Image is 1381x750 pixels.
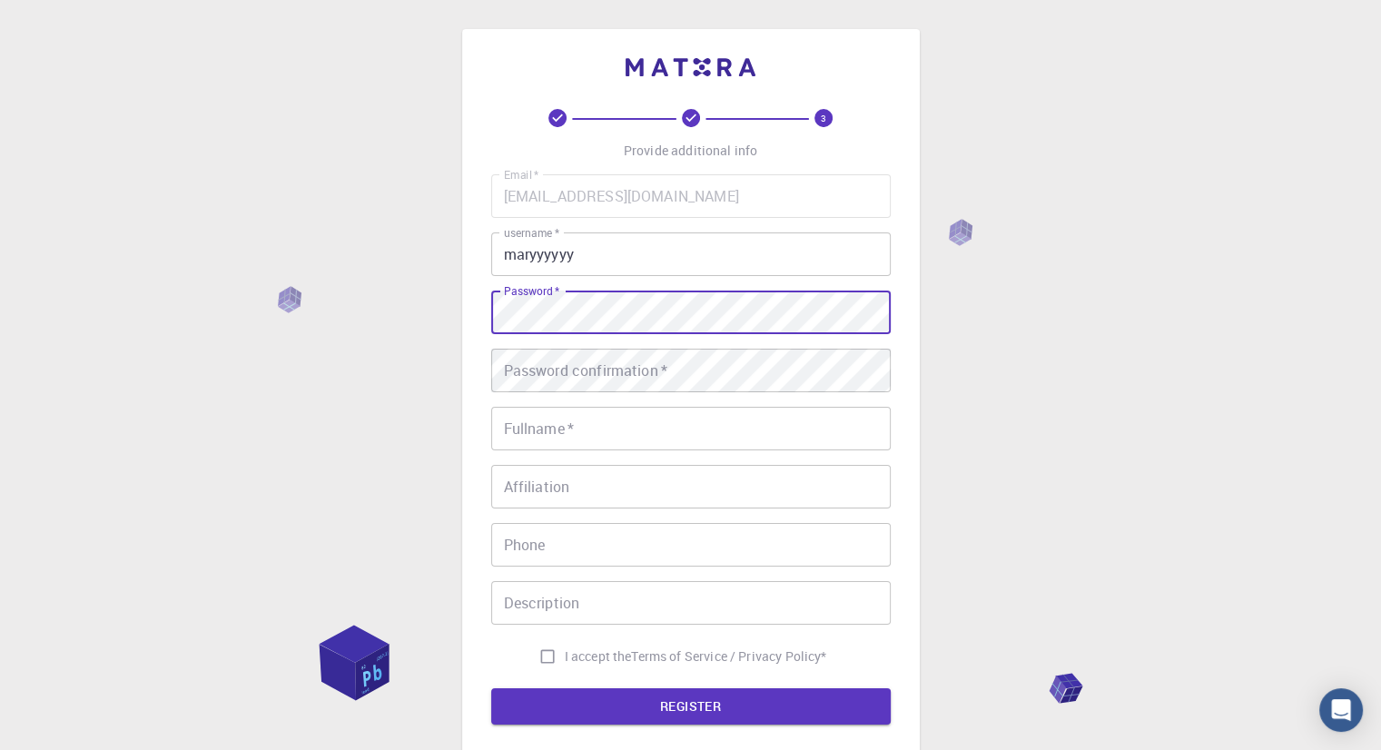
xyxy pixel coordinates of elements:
[631,647,826,666] p: Terms of Service / Privacy Policy *
[491,688,891,725] button: REGISTER
[504,225,559,241] label: username
[821,112,826,124] text: 3
[624,142,757,160] p: Provide additional info
[631,647,826,666] a: Terms of Service / Privacy Policy*
[504,283,559,299] label: Password
[504,167,538,183] label: Email
[1319,688,1363,732] div: Open Intercom Messenger
[565,647,632,666] span: I accept the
